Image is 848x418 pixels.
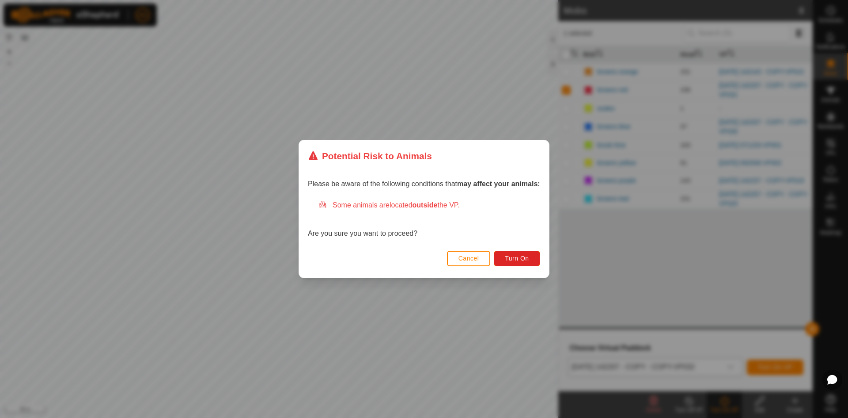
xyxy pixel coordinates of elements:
span: Cancel [458,255,479,262]
strong: outside [413,201,438,209]
div: Some animals are [318,200,540,211]
span: located the VP. [390,201,460,209]
button: Turn On [494,251,540,266]
div: Are you sure you want to proceed? [308,200,540,239]
span: Turn On [505,255,529,262]
span: Please be aware of the following conditions that [308,180,540,188]
strong: may affect your animals: [457,180,540,188]
button: Cancel [447,251,491,266]
div: Potential Risk to Animals [308,149,432,163]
